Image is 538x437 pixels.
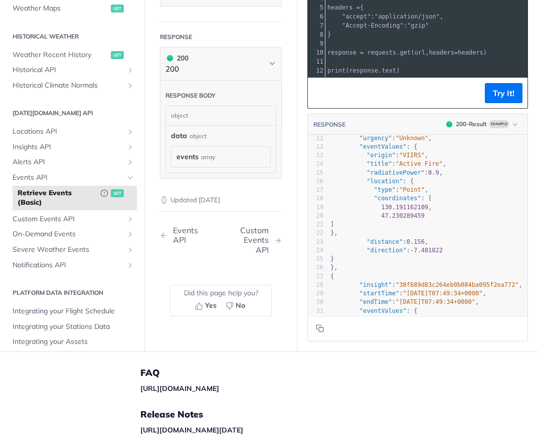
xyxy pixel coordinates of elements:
span: Example [489,120,509,128]
span: : , [330,186,428,193]
button: Show subpages for On-Demand Events [126,230,134,238]
a: Locations APIShow subpages for Locations API [8,124,137,139]
button: Hide subpages for Events API [126,174,134,182]
span: "[DATE]T07:49:34+0000" [403,290,483,297]
span: : , [327,13,443,20]
div: 19 [308,203,323,211]
div: 25 [308,255,323,263]
button: RESPONSE [313,119,346,129]
p: Updated [DATE] [160,195,282,205]
button: Show subpages for Locations API [126,128,134,136]
span: "origin" [367,152,396,159]
span: "title" [367,160,392,167]
span: }, [330,264,338,271]
button: Show subpages for Severe Weather Events [126,246,134,254]
div: 29 [308,289,323,298]
span: : [327,22,429,29]
span: get [111,5,124,13]
span: 0.9 [428,169,439,176]
div: 10 [308,48,325,57]
span: "location" [367,178,403,185]
span: 200 [167,55,173,61]
a: Integrating your Assets [8,334,137,349]
span: get [111,189,124,197]
span: "application/json" [375,13,440,20]
span: url [414,49,425,56]
a: Alerts APIShow subpages for Alerts API [8,155,137,170]
button: Show subpages for Historical API [126,66,134,74]
div: 24 [308,246,323,255]
span: Locations API [13,127,124,137]
button: Show subpages for Alerts API [126,158,134,166]
div: 13 [308,151,323,160]
a: Next Page: Custom Events API [230,226,282,255]
div: 27 [308,272,323,280]
button: 200200-ResultExample [441,119,522,129]
button: Yes [192,298,222,313]
h2: [DATE][DOMAIN_NAME] API [8,109,137,118]
span: 0.156 [407,238,425,245]
span: "Unknown" [396,134,428,141]
button: No [222,298,251,313]
div: Response body [165,91,216,100]
span: : , [330,290,486,297]
div: Custom Events API [230,226,274,255]
div: Did this page help you? [170,285,272,316]
span: "gzip" [407,22,429,29]
span: : , [330,169,443,176]
span: "[DATE]T07:49:34+0000" [396,298,475,305]
span: { [327,4,364,11]
span: : , [330,238,428,245]
span: text [382,67,396,74]
span: Yes [205,300,217,311]
span: , [330,203,432,210]
a: On-Demand EventsShow subpages for On-Demand Events [8,227,137,242]
span: "startTime" [360,290,399,297]
span: : , [330,160,446,167]
span: "radiativePower" [367,169,425,176]
span: "eventValues" [360,307,407,314]
h2: Platform DATA integration [8,288,137,297]
span: "type" [374,186,396,193]
span: headers [458,49,483,56]
a: Historical APIShow subpages for Historical API [8,63,137,78]
span: : [330,247,443,254]
a: Events APIHide subpages for Events API [8,170,137,185]
svg: Chevron [268,60,276,68]
div: Events API [168,226,212,245]
span: Events API [13,173,124,183]
a: Custom Events APIShow subpages for Custom Events API [8,212,137,227]
span: "eventValues" [360,143,407,150]
div: 7 [308,21,325,30]
a: [URL][DOMAIN_NAME][DATE] [140,425,243,434]
div: 200 200200 [160,81,282,179]
span: 200 [446,121,452,127]
span: : [ [330,195,432,202]
nav: Pagination Controls [160,216,282,265]
span: Historical API [13,65,124,75]
span: "distance" [367,238,403,245]
div: 8 [308,30,325,39]
span: No [236,300,245,311]
button: Show subpages for Historical Climate Normals [126,82,134,90]
h5: FAQ [140,367,369,379]
div: 17 [308,186,323,194]
a: Weather Mapsget [8,1,137,16]
a: Integrating your Flight Schedule [8,304,137,319]
span: Notifications API [13,260,124,270]
span: data [171,131,187,141]
span: get [400,49,411,56]
div: 30 [308,298,323,306]
span: . ( , ) [327,49,487,56]
button: Show subpages for Insights API [126,143,134,151]
span: headers [429,49,454,56]
span: Weather Recent History [13,50,108,60]
button: Deprecated Endpoint [100,188,108,198]
div: 18 [308,194,323,203]
span: requests [368,49,397,56]
div: 200 [165,53,189,64]
h2: Historical Weather [8,32,137,41]
div: object [166,106,273,125]
a: Retrieve Events (Basic)Deprecated Endpointget [13,185,137,210]
h5: Release Notes [140,408,369,420]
